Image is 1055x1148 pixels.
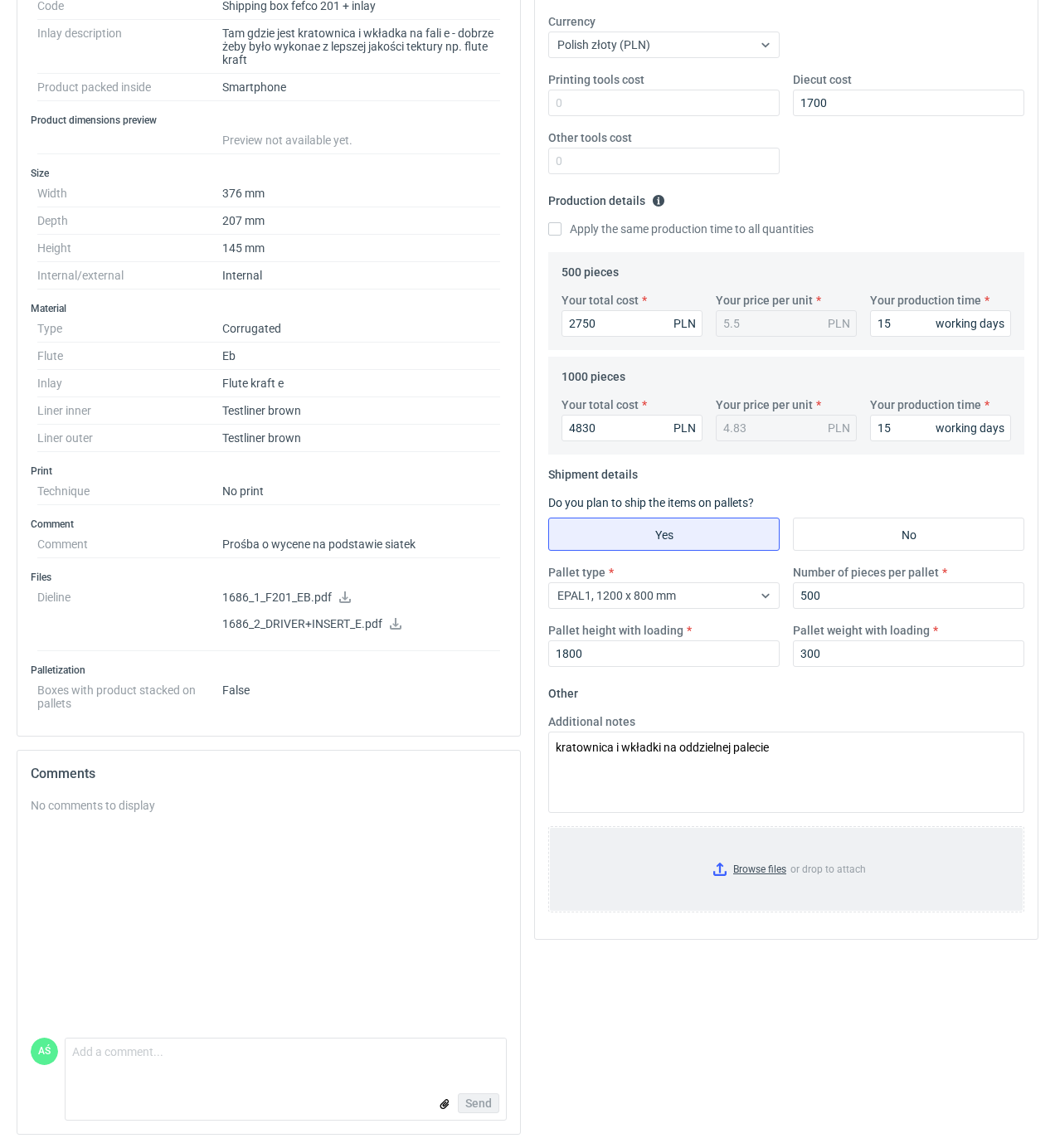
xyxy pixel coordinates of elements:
dt: Dieline [37,584,222,651]
dt: Inlay description [37,20,222,74]
legend: Production details [548,187,665,207]
input: 0 [793,582,1024,609]
h3: Palletization [31,664,507,677]
dt: Flute [37,343,222,370]
legend: 500 pieces [562,259,619,279]
label: No [793,518,1024,551]
h3: Material [31,302,507,315]
dt: Product packed inside [37,74,222,101]
span: Send [465,1097,492,1109]
dt: Height [37,235,222,262]
h3: Product dimensions preview [31,114,507,127]
div: No comments to display [31,797,507,814]
dd: Tam gdzie jest kratownica i wkładka na fali e - dobrze żeby było wykonae z lepszej jakości tektur... [222,20,500,74]
label: Apply the same production time to all quantities [548,221,814,237]
dd: Eb [222,343,500,370]
label: Number of pieces per pallet [793,564,939,581]
dt: Liner outer [37,425,222,452]
dd: Testliner brown [222,425,500,452]
label: Additional notes [548,713,635,730]
label: Your price per unit [716,292,813,309]
input: 0 [548,90,780,116]
p: 1686_2_DRIVER+INSERT_E.pdf [222,617,500,632]
dd: Corrugated [222,315,500,343]
div: PLN [828,315,850,332]
button: Send [458,1093,499,1113]
dd: Internal [222,262,500,289]
label: Your total cost [562,396,639,413]
legend: Other [548,680,578,700]
label: Yes [548,518,780,551]
div: PLN [828,420,850,436]
label: Your production time [870,396,981,413]
span: Polish złoty (PLN) [557,38,650,51]
label: Pallet weight with loading [793,622,930,639]
label: Currency [548,13,596,30]
label: Your total cost [562,292,639,309]
dt: Internal/external [37,262,222,289]
h2: Comments [31,764,507,784]
h3: Size [31,167,507,180]
dd: Prośba o wycene na podstawie siatek [222,531,500,558]
input: 0 [548,148,780,174]
figcaption: AŚ [31,1038,58,1065]
dd: False [222,677,500,710]
dt: Inlay [37,370,222,397]
dt: Depth [37,207,222,235]
div: working days [936,420,1004,436]
dt: Comment [37,531,222,558]
input: 0 [793,640,1024,667]
div: PLN [673,315,696,332]
dt: Width [37,180,222,207]
label: Your production time [870,292,981,309]
label: Your price per unit [716,396,813,413]
span: Preview not available yet. [222,134,352,147]
input: 0 [870,415,1011,441]
div: working days [936,315,1004,332]
textarea: kratownica i wkładki na oddzielnej palecie [548,732,1024,813]
legend: Shipment details [548,461,638,481]
label: Pallet type [548,564,605,581]
h3: Comment [31,518,507,531]
label: Other tools cost [548,129,632,146]
h3: Files [31,571,507,584]
dt: Type [37,315,222,343]
p: 1686_1_F201_EB.pdf [222,591,500,606]
dd: 376 mm [222,180,500,207]
label: Diecut cost [793,71,852,88]
input: 0 [562,310,703,337]
dt: Technique [37,478,222,505]
dd: No print [222,478,500,505]
h3: Print [31,465,507,478]
label: Do you plan to ship the items on pallets? [548,496,754,509]
label: or drop to attach [549,827,1023,912]
dd: 145 mm [222,235,500,262]
div: PLN [673,420,696,436]
input: 0 [562,415,703,441]
dd: Testliner brown [222,397,500,425]
legend: 1000 pieces [562,363,625,383]
label: Pallet height with loading [548,622,683,639]
dd: Smartphone [222,74,500,101]
input: 0 [793,90,1024,116]
div: Adrian Świerżewski [31,1038,58,1065]
dd: Flute kraft e [222,370,500,397]
input: 0 [870,310,1011,337]
input: 0 [548,640,780,667]
label: Printing tools cost [548,71,644,88]
dd: 207 mm [222,207,500,235]
dt: Liner inner [37,397,222,425]
span: EPAL1, 1200 x 800 mm [557,589,676,602]
dt: Boxes with product stacked on pallets [37,677,222,710]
